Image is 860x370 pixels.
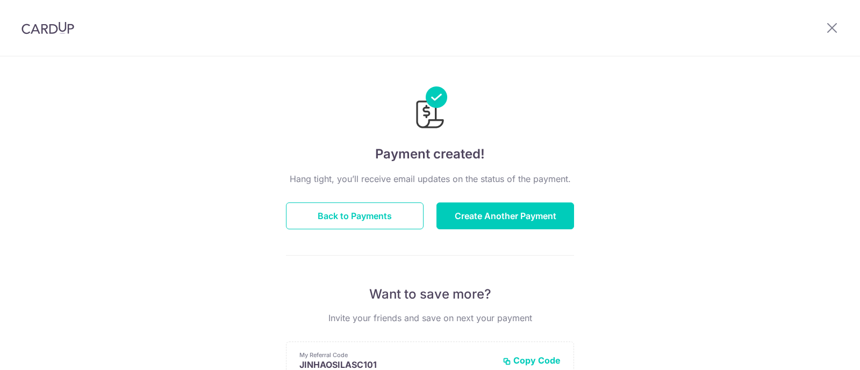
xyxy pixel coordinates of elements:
[436,202,574,229] button: Create Another Payment
[286,144,574,164] h4: Payment created!
[286,172,574,185] p: Hang tight, you’ll receive email updates on the status of the payment.
[21,21,74,34] img: CardUp
[286,311,574,324] p: Invite your friends and save on next your payment
[286,202,424,229] button: Back to Payments
[299,351,494,359] p: My Referral Code
[791,338,849,365] iframe: Opens a widget where you can find more information
[299,359,494,370] p: JINHAOSILASC101
[286,286,574,303] p: Want to save more?
[503,355,561,366] button: Copy Code
[413,86,447,132] img: Payments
